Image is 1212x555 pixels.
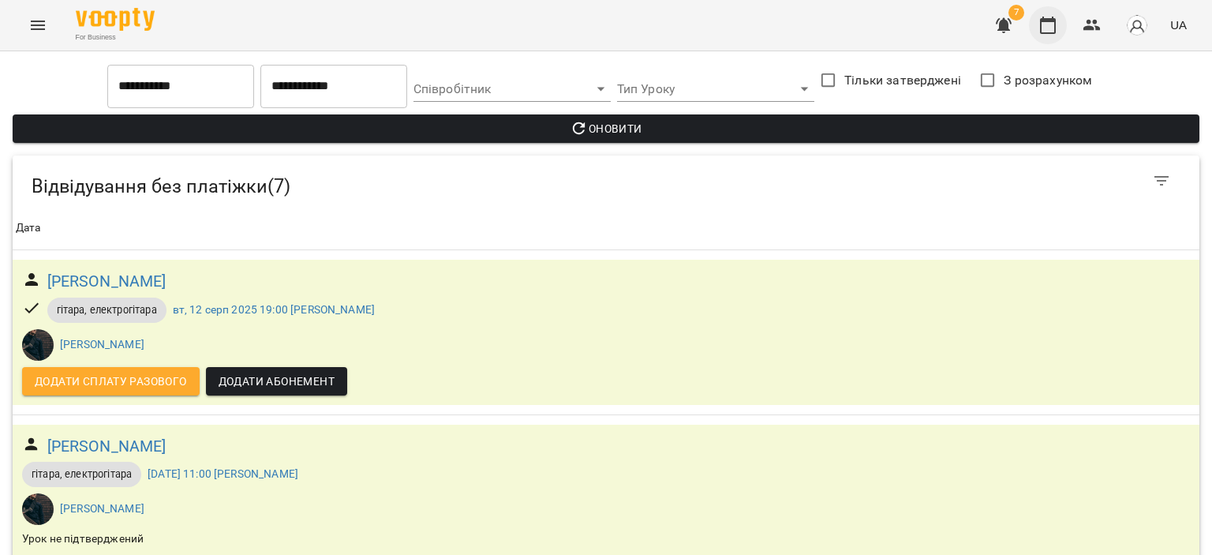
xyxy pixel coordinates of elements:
[219,372,335,391] span: Додати Абонемент
[148,467,298,480] a: [DATE] 11:00 [PERSON_NAME]
[76,32,155,43] span: For Business
[60,338,144,351] a: [PERSON_NAME]
[1170,17,1187,33] span: UA
[16,219,1196,238] span: Дата
[22,467,141,482] span: гітара, електрогітара
[47,269,166,294] a: [PERSON_NAME]
[16,219,41,238] div: Sort
[1126,14,1148,36] img: avatar_s.png
[173,303,375,316] a: вт, 12 серп 2025 19:00 [PERSON_NAME]
[19,6,57,44] button: Menu
[22,493,54,525] img: Воробей Павло
[1004,71,1092,90] span: З розрахунком
[32,174,716,199] h5: Відвідування без платіжки ( 7 )
[19,528,147,550] div: Урок не підтверджений
[35,372,187,391] span: Додати сплату разового
[60,502,144,515] a: [PERSON_NAME]
[206,367,347,396] button: Додати Абонемент
[1143,162,1180,200] button: Фільтр
[16,219,41,238] div: Дата
[1008,5,1024,21] span: 7
[22,367,200,396] button: Додати сплату разового
[76,8,155,31] img: Voopty Logo
[25,119,1187,138] span: Оновити
[13,156,1199,206] div: Table Toolbar
[13,114,1199,143] button: Оновити
[1164,10,1193,39] button: UA
[47,434,166,459] a: [PERSON_NAME]
[22,329,54,361] img: Воробей Павло
[844,71,961,90] span: Тільки затверджені
[47,303,166,317] span: гітара, електрогітара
